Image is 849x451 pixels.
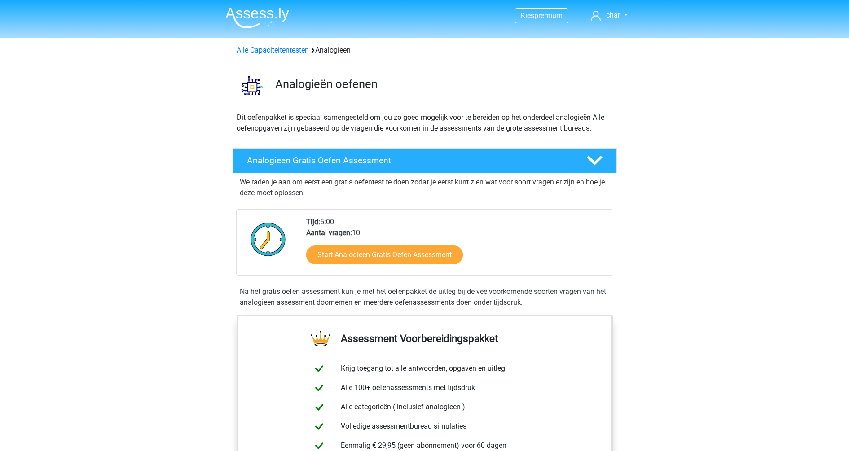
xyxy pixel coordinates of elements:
div: Analogieen [233,45,616,56]
a: Start Analogieen Gratis Oefen Assessment [306,245,463,264]
img: Assessly [225,7,289,28]
a: char [587,10,631,21]
span: premium [534,11,563,20]
div: 5:00 10 [299,217,612,275]
a: Analogieen Gratis Oefen Assessment [229,148,620,173]
h4: Analogieen Gratis Oefen Assessment [247,155,572,166]
p: Dit oefenpakket is speciaal samengesteld om jou zo goed mogelijk voor te bereiden op het onderdee... [237,112,613,134]
a: Kiespremium [515,9,568,22]
b: Tijd: [306,218,320,226]
h3: Analogieën oefenen [275,77,610,91]
b: Aantal vragen: [306,228,352,237]
img: Klok [246,217,291,262]
img: analogieen [233,66,271,105]
div: Na het gratis oefen assessment kun je met het oefenpakket de uitleg bij de veelvoorkomende soorte... [236,286,613,308]
a: Alle Capaciteitentesten [237,46,309,54]
span: Kies [521,11,534,20]
span: char [606,11,620,19]
p: We raden je aan om eerst een gratis oefentest te doen zodat je eerst kunt zien wat voor soort vra... [240,177,610,198]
